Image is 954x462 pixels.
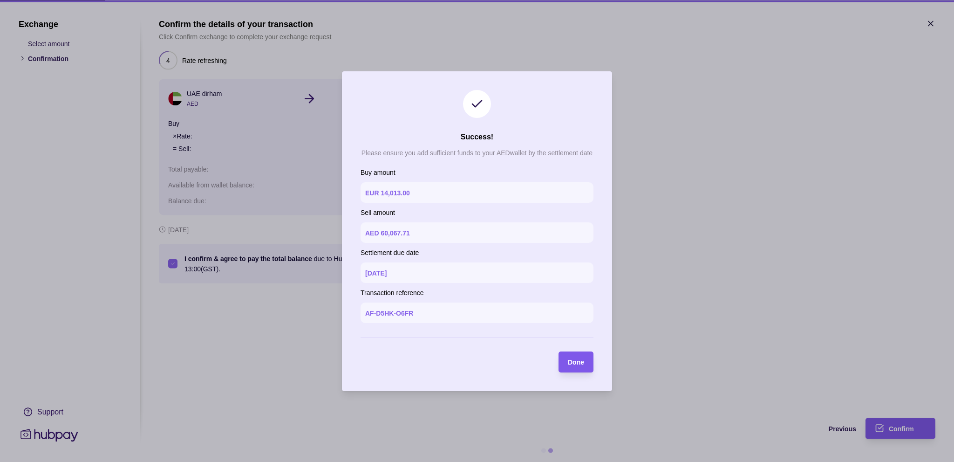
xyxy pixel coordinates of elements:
[361,149,593,157] p: Please ensure you add sufficient funds to your AED wallet by the settlement date
[361,248,593,258] p: Settlement due date
[559,352,593,372] button: Done
[365,189,410,197] p: EUR 14,013.00
[365,229,410,237] p: AED 60,067.71
[361,288,593,298] p: Transaction reference
[361,207,593,218] p: Sell amount
[365,310,413,317] p: AF-D5HK-O6FR
[361,167,593,178] p: Buy amount
[461,132,493,142] h2: Success!
[365,269,387,277] p: [DATE]
[568,359,584,366] span: Done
